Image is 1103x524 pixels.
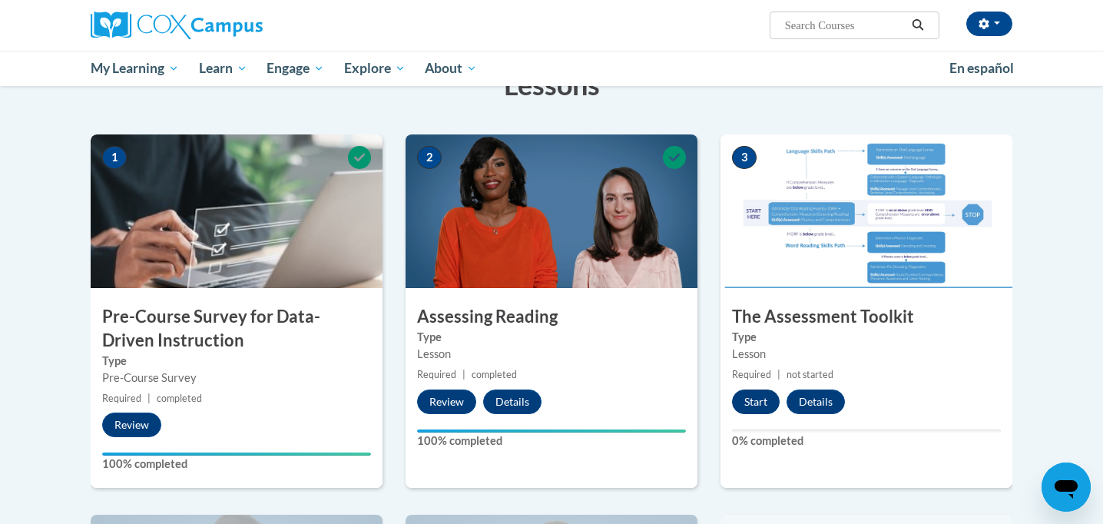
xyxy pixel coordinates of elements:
span: Required [417,369,456,380]
label: Type [417,329,686,346]
h3: Pre-Course Survey for Data-Driven Instruction [91,305,383,353]
a: Engage [257,51,334,86]
button: Start [732,390,780,414]
a: My Learning [81,51,189,86]
div: Pre-Course Survey [102,370,371,386]
iframe: Button to launch messaging window [1042,463,1091,512]
span: Explore [344,59,406,78]
a: En español [939,52,1024,85]
span: 3 [732,146,757,169]
button: Account Settings [966,12,1012,36]
a: Explore [334,51,416,86]
img: Course Image [91,134,383,288]
input: Search Courses [783,16,906,35]
span: completed [472,369,517,380]
span: Engage [267,59,324,78]
a: Learn [189,51,257,86]
span: En español [949,60,1014,76]
a: About [416,51,488,86]
span: | [147,393,151,404]
span: | [462,369,465,380]
img: Cox Campus [91,12,263,39]
div: Lesson [417,346,686,363]
a: Cox Campus [91,12,383,39]
span: 2 [417,146,442,169]
img: Course Image [406,134,697,288]
span: 1 [102,146,127,169]
h3: Assessing Reading [406,305,697,329]
button: Details [483,390,542,414]
span: Required [732,369,771,380]
div: Your progress [417,429,686,433]
div: Your progress [102,453,371,456]
span: About [425,59,477,78]
button: Review [417,390,476,414]
button: Details [787,390,845,414]
img: Course Image [720,134,1012,288]
label: 100% completed [102,456,371,473]
label: 0% completed [732,433,1001,449]
span: | [777,369,780,380]
span: Required [102,393,141,404]
span: not started [787,369,833,380]
h3: The Assessment Toolkit [720,305,1012,329]
div: Lesson [732,346,1001,363]
span: Learn [199,59,247,78]
button: Search [906,16,929,35]
label: Type [102,353,371,370]
button: Review [102,413,161,437]
span: My Learning [91,59,179,78]
div: Main menu [68,51,1035,86]
label: Type [732,329,1001,346]
label: 100% completed [417,433,686,449]
span: completed [157,393,202,404]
